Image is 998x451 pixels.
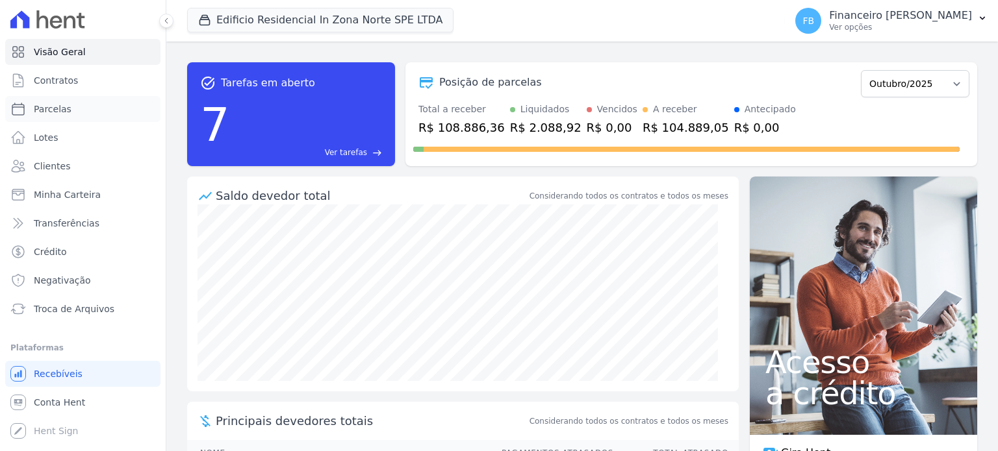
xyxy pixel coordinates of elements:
a: Negativação [5,267,160,293]
span: Clientes [34,160,70,173]
span: Visão Geral [34,45,86,58]
div: Saldo devedor total [216,187,527,204]
span: Lotes [34,131,58,144]
span: Recebíveis [34,367,83,380]
div: Vencidos [597,103,637,116]
a: Transferências [5,210,160,236]
span: Crédito [34,245,67,258]
a: Minha Carteira [5,182,160,208]
div: A receber [653,103,697,116]
span: task_alt [200,75,216,91]
a: Ver tarefas east [235,147,382,158]
a: Conta Hent [5,389,160,415]
div: Considerando todos os contratos e todos os meses [530,190,728,202]
a: Contratos [5,67,160,93]
span: Tarefas em aberto [221,75,315,91]
span: Parcelas [34,103,71,116]
div: Total a receber [418,103,505,116]
span: Negativação [34,274,91,287]
p: Ver opções [829,22,972,32]
span: Troca de Arquivos [34,302,114,315]
div: Liquidados [520,103,570,116]
span: Acesso [765,347,962,378]
div: R$ 108.886,36 [418,119,505,136]
div: R$ 0,00 [587,119,637,136]
a: Clientes [5,153,160,179]
span: Considerando todos os contratos e todos os meses [530,415,728,427]
a: Crédito [5,239,160,265]
a: Troca de Arquivos [5,296,160,322]
span: Transferências [34,217,99,230]
a: Parcelas [5,96,160,122]
div: Plataformas [10,340,155,356]
span: a crédito [765,378,962,409]
span: Conta Hent [34,396,85,409]
span: FB [802,16,814,25]
div: R$ 0,00 [734,119,796,136]
span: east [372,148,382,158]
a: Recebíveis [5,361,160,387]
a: Visão Geral [5,39,160,65]
div: R$ 104.889,05 [643,119,729,136]
p: Financeiro [PERSON_NAME] [829,9,972,22]
div: Posição de parcelas [439,75,542,90]
div: 7 [200,91,230,158]
span: Minha Carteira [34,188,101,201]
button: Edificio Residencial In Zona Norte SPE LTDA [187,8,454,32]
span: Ver tarefas [325,147,367,158]
a: Lotes [5,125,160,151]
div: Antecipado [745,103,796,116]
div: R$ 2.088,92 [510,119,582,136]
span: Contratos [34,74,78,87]
span: Principais devedores totais [216,412,527,430]
button: FB Financeiro [PERSON_NAME] Ver opções [785,3,998,39]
